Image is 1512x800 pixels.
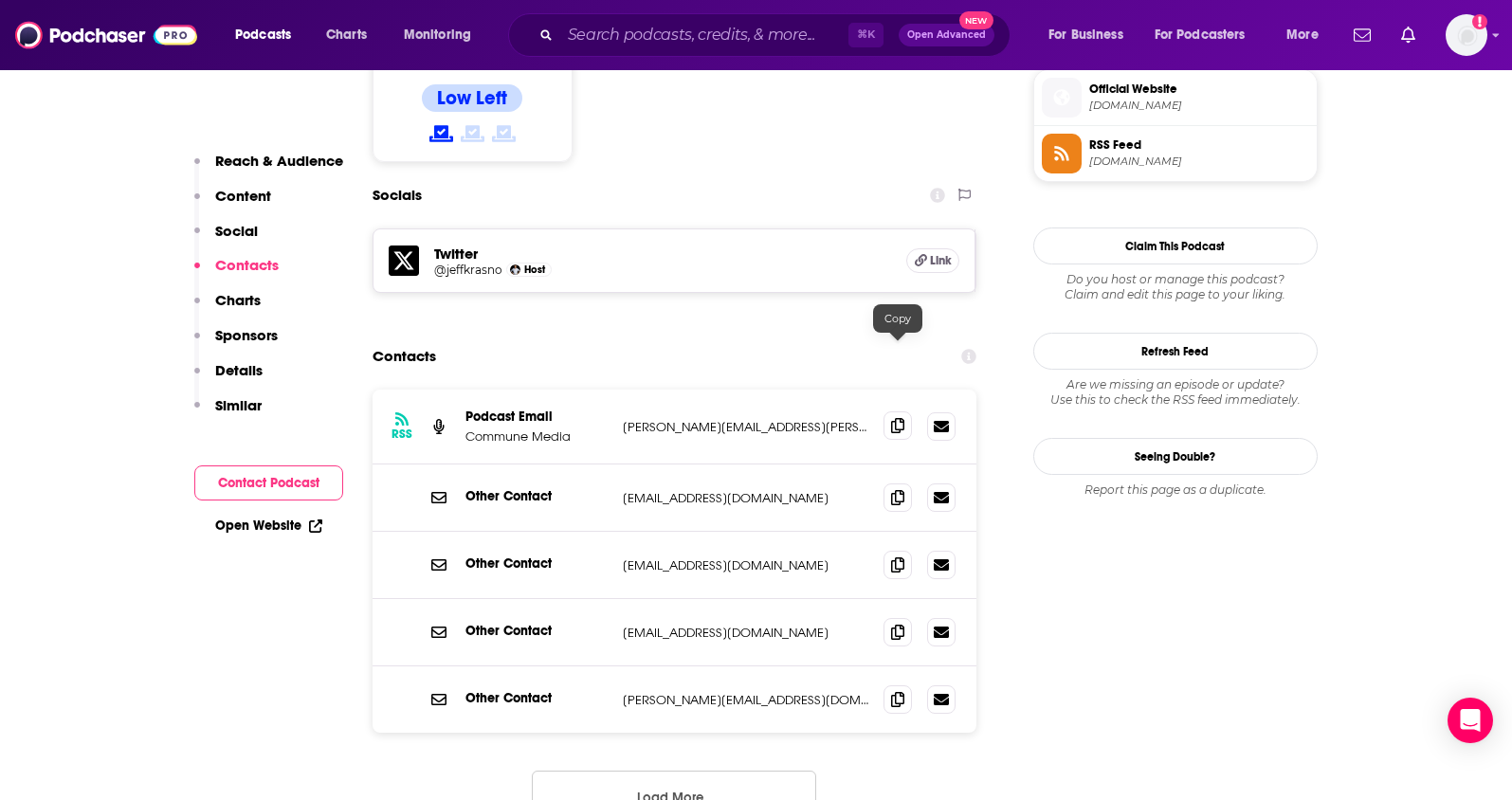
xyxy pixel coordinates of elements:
span: Open Advanced [907,30,986,40]
span: ⌘ K [848,23,884,47]
img: User Profile [1446,14,1487,56]
p: Other Contact [465,488,608,504]
p: Social [215,222,258,240]
p: [EMAIL_ADDRESS][DOMAIN_NAME] [623,557,869,573]
button: Similar [194,396,262,431]
span: Monitoring [404,22,471,48]
h2: Socials [373,177,422,213]
p: Details [215,361,263,379]
a: Show notifications dropdown [1346,19,1378,51]
h2: Contacts [373,338,436,374]
a: RSS Feed[DOMAIN_NAME] [1042,134,1309,173]
span: Do you host or manage this podcast? [1033,272,1318,287]
button: open menu [391,20,496,50]
a: Link [906,248,959,273]
span: More [1286,22,1319,48]
span: For Podcasters [1155,22,1246,48]
span: feeds.megaphone.fm [1089,155,1309,169]
p: Other Contact [465,623,608,639]
a: @jeffkrasno [434,263,502,277]
p: [EMAIL_ADDRESS][DOMAIN_NAME] [623,490,869,506]
a: Charts [314,20,378,50]
p: Contacts [215,256,279,274]
a: Official Website[DOMAIN_NAME] [1042,78,1309,118]
div: Open Intercom Messenger [1448,698,1493,743]
p: Charts [215,291,261,309]
button: Content [194,187,271,222]
p: Commune Media [465,428,608,445]
h4: Low Left [437,86,507,110]
p: [EMAIL_ADDRESS][DOMAIN_NAME] [623,625,869,641]
a: Open Website [215,518,322,534]
span: RSS Feed [1089,136,1309,154]
p: [PERSON_NAME][EMAIL_ADDRESS][PERSON_NAME][DOMAIN_NAME] [623,419,869,435]
button: Social [194,222,258,257]
svg: Add a profile image [1472,14,1487,29]
input: Search podcasts, credits, & more... [560,20,848,50]
button: Refresh Feed [1033,333,1318,370]
div: Are we missing an episode or update? Use this to check the RSS feed immediately. [1033,377,1318,408]
p: Other Contact [465,555,608,572]
button: Charts [194,291,261,326]
button: open menu [222,20,316,50]
span: Logged in as kochristina [1446,14,1487,56]
p: Podcast Email [465,409,608,425]
p: Reach & Audience [215,152,343,170]
div: Report this page as a duplicate. [1033,482,1318,498]
span: Official Website [1089,81,1309,98]
div: Copy [873,304,922,333]
span: For Business [1048,22,1123,48]
button: Contacts [194,256,279,291]
a: Seeing Double? [1033,438,1318,475]
button: Reach & Audience [194,152,343,187]
span: Host [524,264,545,276]
div: Search podcasts, credits, & more... [526,13,1029,57]
img: Podchaser - Follow, Share and Rate Podcasts [15,17,197,53]
button: open menu [1142,20,1273,50]
span: Podcasts [235,22,291,48]
button: open menu [1035,20,1147,50]
button: open menu [1273,20,1342,50]
button: Sponsors [194,326,278,361]
span: Charts [326,22,367,48]
p: Similar [215,396,262,414]
p: Other Contact [465,690,608,706]
button: Show profile menu [1446,14,1487,56]
img: Jeff Krasno [510,264,520,275]
button: Contact Podcast [194,465,343,500]
button: Details [194,361,263,396]
p: [PERSON_NAME][EMAIL_ADDRESS][DOMAIN_NAME] [623,692,869,708]
span: Link [930,253,952,268]
h3: RSS [392,427,412,442]
a: Show notifications dropdown [1394,19,1423,51]
button: Open AdvancedNew [899,24,994,46]
div: Claim and edit this page to your liking. [1033,272,1318,302]
p: Content [215,187,271,205]
p: Sponsors [215,326,278,344]
button: Claim This Podcast [1033,227,1318,264]
h5: Twitter [434,245,892,263]
span: New [959,11,993,29]
span: onecommune.com [1089,99,1309,113]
